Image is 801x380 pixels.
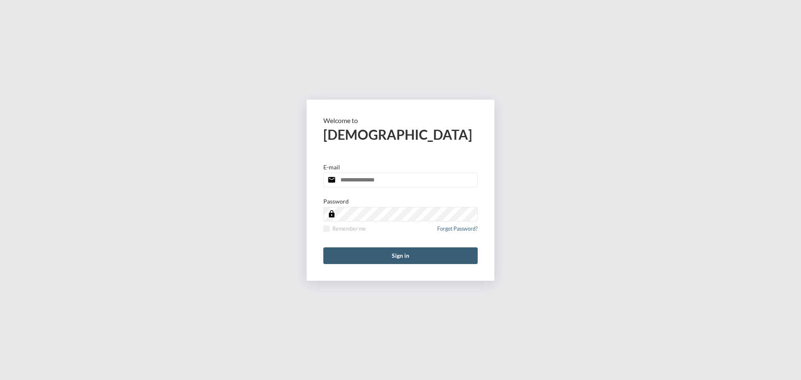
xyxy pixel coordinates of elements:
[323,198,349,205] p: Password
[437,226,478,237] a: Forgot Password?
[323,226,366,232] label: Remember me
[323,126,478,143] h2: [DEMOGRAPHIC_DATA]
[323,247,478,264] button: Sign in
[323,164,340,171] p: E-mail
[323,116,478,124] p: Welcome to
